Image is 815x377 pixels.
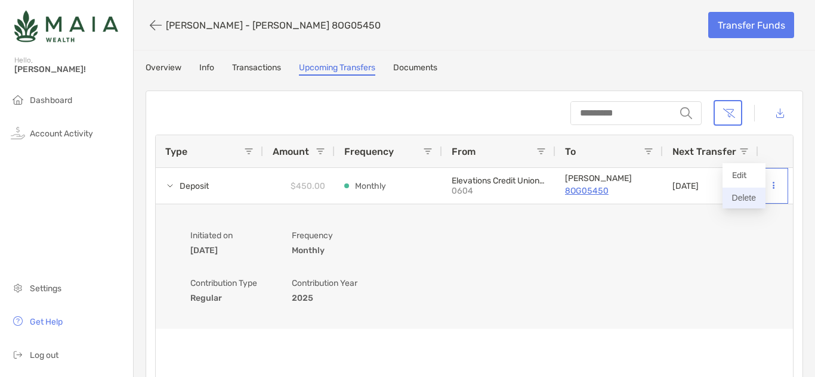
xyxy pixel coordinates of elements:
[680,107,692,119] img: input icon
[273,146,309,157] span: Amount
[292,245,325,256] b: Monthly
[30,317,63,327] span: Get Help
[723,188,765,208] button: Delete
[11,281,25,295] img: settings icon
[708,12,794,38] a: Transfer Funds
[344,146,394,157] span: Frequency
[292,276,363,291] p: Contribution Year
[452,186,535,196] p: 0604
[165,146,187,157] span: Type
[146,63,181,76] a: Overview
[565,146,576,157] span: To
[199,63,214,76] a: Info
[232,63,281,76] a: Transactions
[263,168,335,204] div: $450.00
[30,95,72,105] span: Dashboard
[11,92,25,107] img: household icon
[292,293,313,303] b: 2025
[11,347,25,362] img: logout icon
[190,293,222,303] b: Regular
[292,228,363,243] p: Frequency
[565,183,653,198] a: 8OG05450
[732,168,756,183] p: Edit
[166,20,381,31] p: [PERSON_NAME] - [PERSON_NAME] 8OG05450
[452,176,546,186] p: Elevations Credit Union - Personal
[452,146,476,157] span: From
[190,228,262,243] p: Initiated on
[14,64,126,74] span: [PERSON_NAME]!
[723,163,765,188] button: Edit
[30,283,61,294] span: Settings
[672,146,736,157] span: Next Transfer
[672,179,699,194] p: [DATE]
[190,276,262,291] p: Contribution Type
[714,100,742,126] button: Clear filters
[190,245,218,256] b: [DATE]
[393,63,437,76] a: Documents
[180,176,209,196] span: Deposit
[355,179,386,194] p: Monthly
[14,5,118,48] img: Zoe Logo
[11,126,25,140] img: activity icon
[11,314,25,328] img: get-help icon
[565,173,653,183] p: Roth IRA
[30,350,58,360] span: Log out
[299,63,375,76] a: Upcoming Transfers
[30,129,93,139] span: Account Activity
